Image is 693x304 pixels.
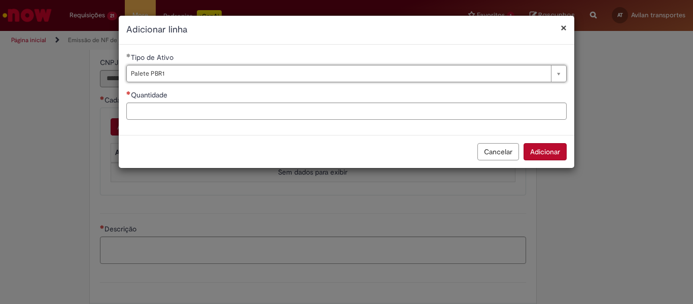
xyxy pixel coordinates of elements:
button: Cancelar [477,143,519,160]
span: Obrigatório Preenchido [126,53,131,57]
button: Adicionar [524,143,567,160]
span: Palete PBR1 [131,65,546,82]
h2: Adicionar linha [126,23,567,37]
button: Fechar modal [561,22,567,33]
span: Tipo de Ativo [131,53,176,62]
span: Necessários [126,91,131,95]
span: Quantidade [131,90,169,99]
input: Quantidade [126,103,567,120]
